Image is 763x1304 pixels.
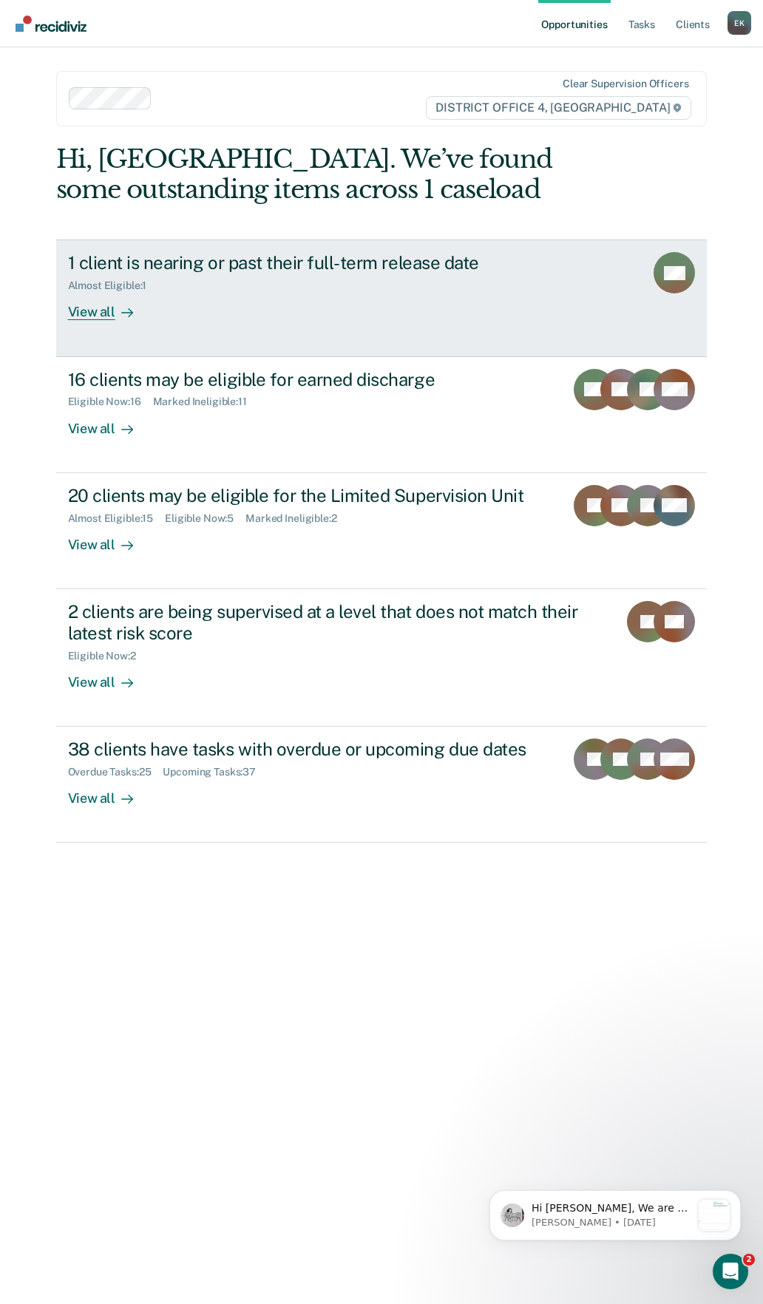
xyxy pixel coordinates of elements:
a: 2 clients are being supervised at a level that does not match their latest risk scoreEligible Now... [56,589,708,727]
span: 2 [743,1254,755,1266]
img: Recidiviz [16,16,87,32]
div: Eligible Now : 5 [165,512,245,525]
div: 1 client is nearing or past their full-term release date [68,252,587,274]
div: View all [68,408,151,437]
a: 38 clients have tasks with overdue or upcoming due datesOverdue Tasks:25Upcoming Tasks:37View all [56,727,708,843]
div: Marked Ineligible : 2 [245,512,348,525]
div: Hi, [GEOGRAPHIC_DATA]. We’ve found some outstanding items across 1 caseload [56,144,577,205]
div: E K [728,11,751,35]
div: Overdue Tasks : 25 [68,766,163,778]
div: View all [68,662,151,690]
div: 20 clients may be eligible for the Limited Supervision Unit [68,485,554,506]
a: 1 client is nearing or past their full-term release dateAlmost Eligible:1View all [56,240,708,356]
button: Profile dropdown button [728,11,751,35]
div: View all [68,524,151,553]
div: 2 clients are being supervised at a level that does not match their latest risk score [68,601,587,644]
iframe: Intercom live chat [713,1254,748,1289]
div: Clear supervision officers [563,78,688,90]
div: Upcoming Tasks : 37 [163,766,268,778]
span: DISTRICT OFFICE 4, [GEOGRAPHIC_DATA] [426,96,691,120]
div: 16 clients may be eligible for earned discharge [68,369,554,390]
div: Almost Eligible : 15 [68,512,166,525]
div: Eligible Now : 16 [68,395,153,408]
div: Marked Ineligible : 11 [153,395,259,408]
div: Almost Eligible : 1 [68,279,159,292]
div: View all [68,778,151,807]
div: 38 clients have tasks with overdue or upcoming due dates [68,738,554,760]
a: 16 clients may be eligible for earned dischargeEligible Now:16Marked Ineligible:11View all [56,357,708,473]
a: 20 clients may be eligible for the Limited Supervision UnitAlmost Eligible:15Eligible Now:5Marked... [56,473,708,589]
iframe: Intercom notifications message [467,1161,763,1264]
div: Eligible Now : 2 [68,650,148,662]
div: View all [68,292,151,321]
